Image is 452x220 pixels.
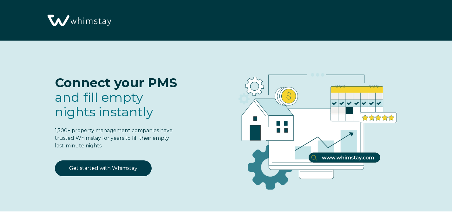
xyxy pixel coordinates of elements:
[55,127,173,149] span: 1,500+ property management companies have trusted Whimstay for years to fill their empty last-min...
[55,75,177,90] span: Connect your PMS
[55,89,153,120] span: and
[55,89,153,120] span: fill empty nights instantly
[202,53,426,200] img: RBO Ilustrations-03
[44,3,113,38] img: Whimstay Logo-02 1
[55,160,152,176] a: Get started with Whimstay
